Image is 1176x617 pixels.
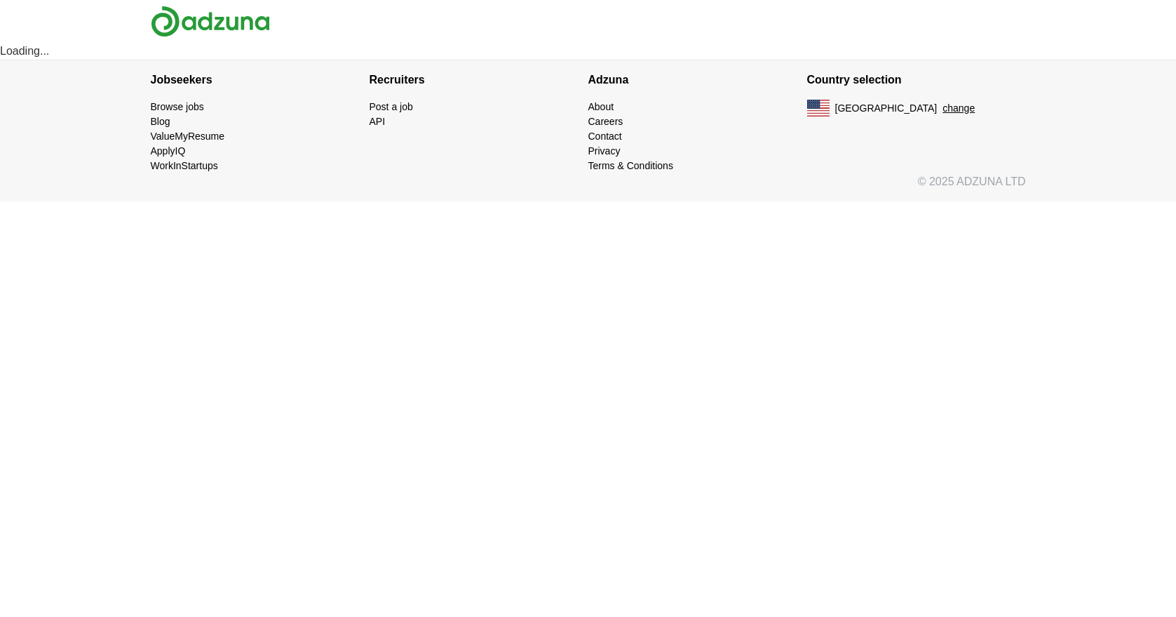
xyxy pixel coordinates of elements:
[942,101,975,116] button: change
[588,131,622,142] a: Contact
[588,145,621,157] a: Privacy
[370,116,386,127] a: API
[588,116,623,127] a: Careers
[151,116,170,127] a: Blog
[151,131,225,142] a: ValueMyResume
[588,101,614,112] a: About
[588,160,673,171] a: Terms & Conditions
[835,101,938,116] span: [GEOGRAPHIC_DATA]
[807,60,1026,100] h4: Country selection
[151,160,218,171] a: WorkInStartups
[151,145,186,157] a: ApplyIQ
[807,100,830,117] img: US flag
[140,173,1037,201] div: © 2025 ADZUNA LTD
[370,101,413,112] a: Post a job
[151,6,270,37] img: Adzuna logo
[151,101,204,112] a: Browse jobs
